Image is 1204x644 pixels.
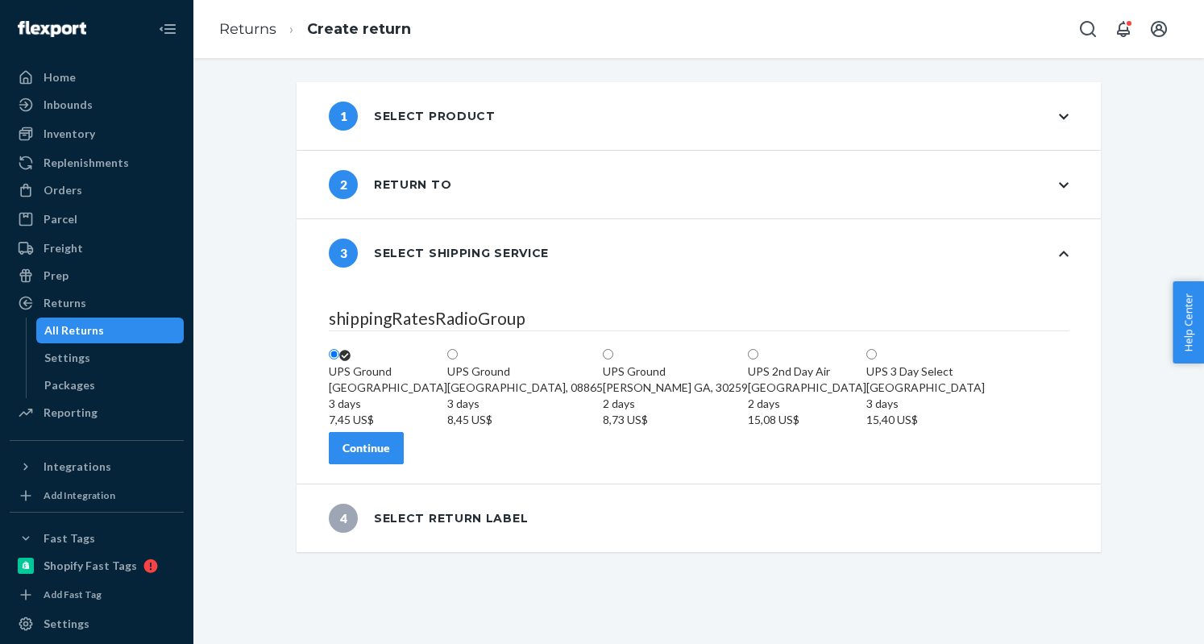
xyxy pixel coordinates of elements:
[307,20,411,38] a: Create return
[10,92,184,118] a: Inbounds
[10,585,184,605] a: Add Fast Tag
[206,6,424,53] ol: breadcrumbs
[329,170,358,199] span: 2
[219,20,276,38] a: Returns
[748,412,866,428] div: 15,08 US$
[10,486,184,505] a: Add Integration
[44,530,95,546] div: Fast Tags
[10,290,184,316] a: Returns
[44,268,69,284] div: Prep
[603,364,748,380] div: UPS Ground
[10,150,184,176] a: Replenishments
[603,380,748,428] div: [PERSON_NAME] GA, 30259
[1143,13,1175,45] button: Open account menu
[866,396,985,412] div: 3 days
[44,126,95,142] div: Inventory
[329,504,358,533] span: 4
[329,102,496,131] div: Select product
[44,295,86,311] div: Returns
[447,349,458,359] input: UPS Ground[GEOGRAPHIC_DATA], 088653 days8,45 US$
[10,64,184,90] a: Home
[329,170,451,199] div: Return to
[10,235,184,261] a: Freight
[329,239,358,268] span: 3
[44,588,102,601] div: Add Fast Tag
[44,488,115,502] div: Add Integration
[44,616,89,632] div: Settings
[343,440,390,456] div: Continue
[44,240,83,256] div: Freight
[866,380,985,428] div: [GEOGRAPHIC_DATA]
[329,396,447,412] div: 3 days
[36,318,185,343] a: All Returns
[10,553,184,579] a: Shopify Fast Tags
[447,380,603,428] div: [GEOGRAPHIC_DATA], 08865
[44,97,93,113] div: Inbounds
[36,345,185,371] a: Settings
[329,102,358,131] span: 1
[44,69,76,85] div: Home
[10,454,184,480] button: Integrations
[329,306,1069,331] legend: shippingRatesRadioGroup
[329,432,404,464] button: Continue
[44,459,111,475] div: Integrations
[44,155,129,171] div: Replenishments
[36,372,185,398] a: Packages
[866,364,985,380] div: UPS 3 Day Select
[10,526,184,551] button: Fast Tags
[748,349,758,359] input: UPS 2nd Day Air[GEOGRAPHIC_DATA]2 days15,08 US$
[447,364,603,380] div: UPS Ground
[10,400,184,426] a: Reporting
[44,182,82,198] div: Orders
[44,405,98,421] div: Reporting
[748,364,866,380] div: UPS 2nd Day Air
[152,13,184,45] button: Close Navigation
[603,412,748,428] div: 8,73 US$
[10,177,184,203] a: Orders
[748,396,866,412] div: 2 days
[1107,13,1140,45] button: Open notifications
[44,211,77,227] div: Parcel
[447,396,603,412] div: 3 days
[18,21,86,37] img: Flexport logo
[603,349,613,359] input: UPS Ground[PERSON_NAME] GA, 302592 days8,73 US$
[44,558,137,574] div: Shopify Fast Tags
[748,380,866,428] div: [GEOGRAPHIC_DATA]
[1173,281,1204,364] button: Help Center
[329,504,528,533] div: Select return label
[603,396,748,412] div: 2 days
[10,206,184,232] a: Parcel
[329,239,549,268] div: Select shipping service
[866,412,985,428] div: 15,40 US$
[329,364,447,380] div: UPS Ground
[329,349,339,359] input: UPS Ground[GEOGRAPHIC_DATA]3 days7,45 US$
[10,263,184,289] a: Prep
[329,380,447,428] div: [GEOGRAPHIC_DATA]
[10,611,184,637] a: Settings
[10,121,184,147] a: Inventory
[447,412,603,428] div: 8,45 US$
[866,349,877,359] input: UPS 3 Day Select[GEOGRAPHIC_DATA]3 days15,40 US$
[329,412,447,428] div: 7,45 US$
[44,350,90,366] div: Settings
[1072,13,1104,45] button: Open Search Box
[44,322,104,339] div: All Returns
[44,377,95,393] div: Packages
